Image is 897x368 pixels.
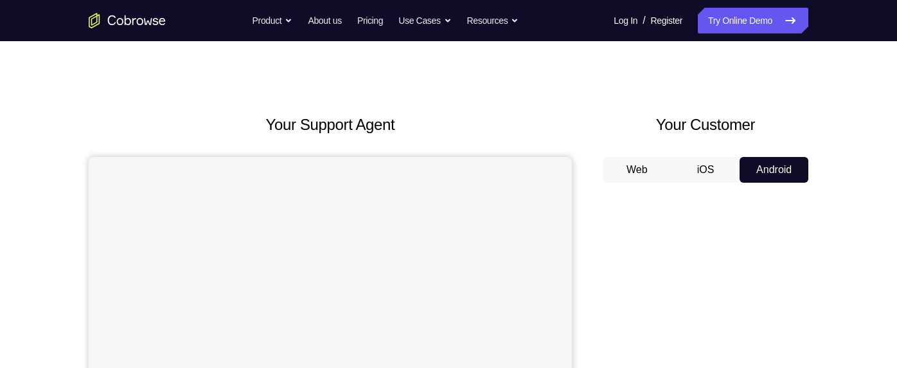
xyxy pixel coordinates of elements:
[643,13,645,28] span: /
[698,8,808,33] a: Try Online Demo
[614,8,637,33] a: Log In
[89,113,572,136] h2: Your Support Agent
[671,157,740,183] button: iOS
[89,13,166,28] a: Go to the home page
[740,157,808,183] button: Android
[603,113,808,136] h2: Your Customer
[467,8,519,33] button: Resources
[603,157,671,183] button: Web
[253,8,293,33] button: Product
[651,8,682,33] a: Register
[308,8,341,33] a: About us
[357,8,383,33] a: Pricing
[398,8,451,33] button: Use Cases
